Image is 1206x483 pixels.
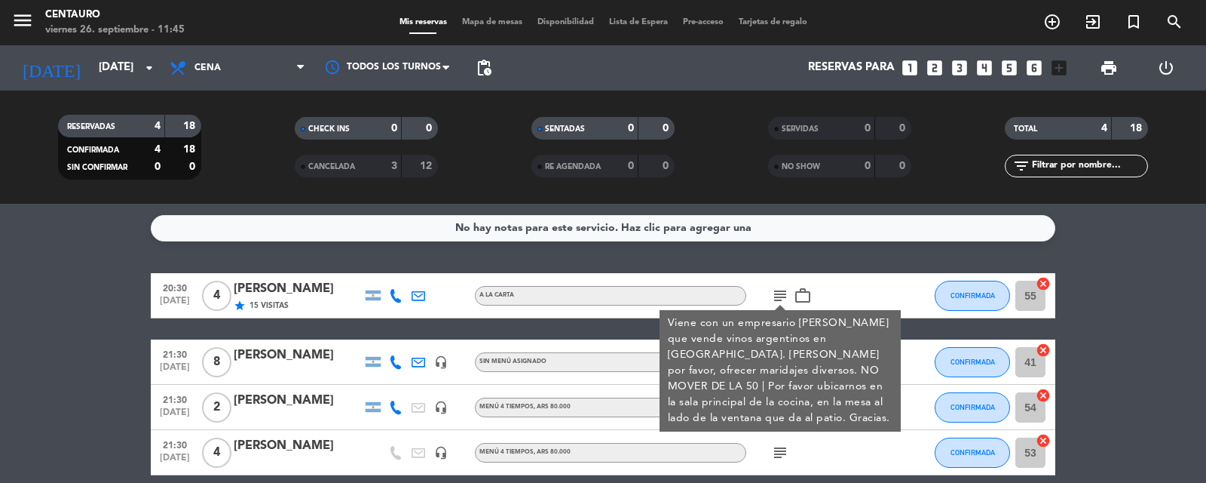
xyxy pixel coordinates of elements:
i: cancel [1036,388,1051,403]
i: arrow_drop_down [140,59,158,77]
span: 15 Visitas [249,300,289,312]
strong: 0 [155,162,161,172]
span: 2 [202,392,231,423]
strong: 0 [189,162,198,172]
span: 21:30 [156,435,194,453]
span: NO SHOW [782,163,820,171]
span: Reservas para [808,61,895,75]
span: pending_actions [475,59,493,77]
i: looks_3 [950,58,969,78]
strong: 0 [865,161,871,171]
span: 4 [202,281,231,311]
i: looks_6 [1024,58,1044,78]
span: CONFIRMADA [950,291,995,300]
i: subject [771,444,789,462]
span: Disponibilidad [530,18,601,26]
span: 4 [202,438,231,468]
strong: 0 [628,161,634,171]
div: viernes 26. septiembre - 11:45 [45,23,185,38]
div: [PERSON_NAME] [234,279,362,299]
i: looks_two [925,58,944,78]
span: SIN CONFIRMAR [67,164,127,171]
span: A LA CARTA [479,292,514,298]
i: cancel [1036,433,1051,448]
span: CONFIRMADA [950,403,995,411]
i: work_outline [794,287,812,305]
span: 21:30 [156,345,194,362]
span: Tarjetas de regalo [731,18,815,26]
span: RESERVADAS [67,123,115,131]
i: turned_in_not [1125,13,1143,31]
span: [DATE] [156,296,194,313]
strong: 0 [663,161,672,171]
strong: 0 [426,123,435,134]
div: [PERSON_NAME] [234,346,362,365]
span: , ARS 80.000 [534,404,571,410]
strong: 0 [865,123,871,134]
i: star [234,300,246,312]
span: Mis reservas [392,18,455,26]
strong: 18 [183,144,198,155]
button: CONFIRMADA [935,281,1010,311]
i: headset_mic [434,446,448,460]
i: add_circle_outline [1043,13,1061,31]
i: headset_mic [434,401,448,414]
div: [PERSON_NAME] [234,391,362,411]
strong: 12 [420,161,435,171]
span: Lista de Espera [601,18,675,26]
i: add_box [1049,58,1069,78]
span: RE AGENDADA [545,163,601,171]
button: CONFIRMADA [935,438,1010,468]
span: CHECK INS [308,125,350,133]
strong: 18 [1130,123,1145,134]
i: exit_to_app [1084,13,1102,31]
span: 21:30 [156,390,194,408]
div: LOG OUT [1137,45,1195,91]
span: Sin menú asignado [479,358,546,365]
i: looks_5 [999,58,1019,78]
strong: 4 [155,121,161,131]
span: print [1100,59,1118,77]
div: Centauro [45,8,185,23]
i: cancel [1036,343,1051,358]
span: MENÚ 4 TIEMPOS [479,449,571,455]
span: , ARS 80.000 [534,449,571,455]
button: menu [11,9,34,37]
div: No hay notas para este servicio. Haz clic para agregar una [455,220,751,237]
i: menu [11,9,34,32]
i: headset_mic [434,355,448,369]
i: cancel [1036,276,1051,291]
span: CONFIRMADA [950,358,995,366]
span: SERVIDAS [782,125,819,133]
div: [PERSON_NAME] [234,436,362,456]
input: Filtrar por nombre... [1030,158,1147,174]
i: power_settings_new [1157,59,1175,77]
strong: 0 [899,161,908,171]
i: search [1165,13,1183,31]
button: CONFIRMADA [935,392,1010,423]
span: Cena [194,63,221,73]
span: TOTAL [1014,125,1037,133]
span: 8 [202,347,231,377]
span: CONFIRMADA [67,146,119,154]
span: 20:30 [156,278,194,296]
i: subject [771,287,789,305]
strong: 4 [1101,123,1107,134]
i: [DATE] [11,51,91,85]
span: SENTADAS [545,125,585,133]
div: Viene con un empresario [PERSON_NAME] que vende vinos argentinos en [GEOGRAPHIC_DATA]. [PERSON_NA... [668,315,893,426]
strong: 18 [183,121,198,131]
span: Mapa de mesas [455,18,530,26]
i: filter_list [1012,157,1030,175]
strong: 0 [663,123,672,134]
span: CONFIRMADA [950,448,995,457]
span: CANCELADA [308,163,355,171]
i: looks_4 [975,58,994,78]
strong: 0 [899,123,908,134]
span: [DATE] [156,453,194,470]
span: [DATE] [156,408,194,425]
strong: 0 [628,123,634,134]
span: [DATE] [156,362,194,380]
button: CONFIRMADA [935,347,1010,377]
strong: 4 [155,144,161,155]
